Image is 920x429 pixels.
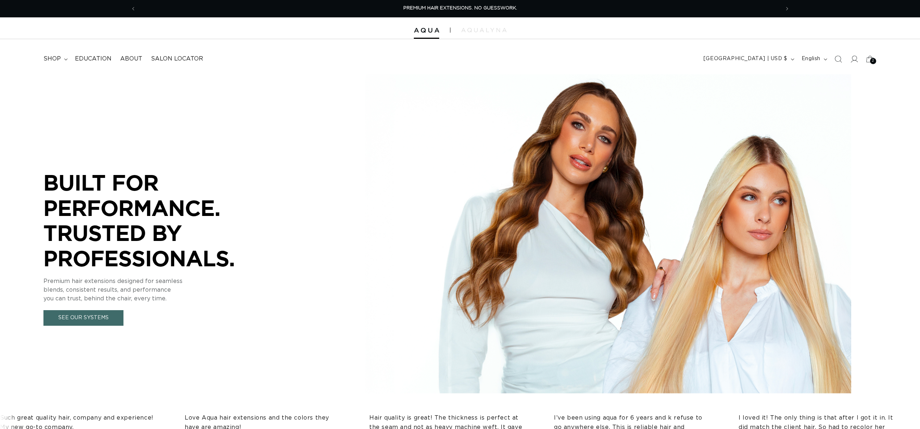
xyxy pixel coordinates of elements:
[699,52,797,66] button: [GEOGRAPHIC_DATA] | USD $
[147,51,207,67] a: Salon Locator
[116,51,147,67] a: About
[75,55,112,63] span: Education
[43,170,261,271] p: BUILT FOR PERFORMANCE. TRUSTED BY PROFESSIONALS.
[120,55,142,63] span: About
[461,28,507,32] img: aqualyna.com
[830,51,846,67] summary: Search
[151,55,203,63] span: Salon Locator
[872,58,874,64] span: 2
[43,277,261,303] p: Premium hair extensions designed for seamless blends, consistent results, and performance you can...
[125,2,141,16] button: Previous announcement
[39,51,71,67] summary: shop
[802,55,820,63] span: English
[779,2,795,16] button: Next announcement
[403,6,517,11] span: PREMIUM HAIR EXTENSIONS. NO GUESSWORK.
[43,55,61,63] span: shop
[43,310,123,326] a: See Our Systems
[414,28,439,33] img: Aqua Hair Extensions
[71,51,116,67] a: Education
[703,55,787,63] span: [GEOGRAPHIC_DATA] | USD $
[797,52,830,66] button: English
